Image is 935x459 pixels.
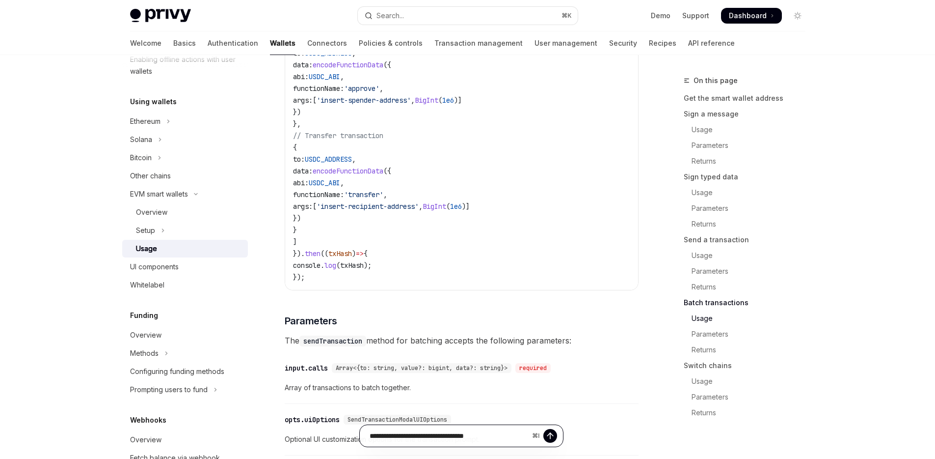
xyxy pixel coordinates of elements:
span: , [379,84,383,93]
a: Usage [684,122,813,138]
a: Parameters [684,138,813,153]
a: Configuring funding methods [122,363,248,380]
div: Methods [130,347,159,359]
a: Transaction management [434,31,523,55]
span: }) [293,214,301,223]
span: )] [462,202,470,211]
div: Bitcoin [130,152,152,164]
span: 1e6 [442,96,454,105]
button: Toggle Ethereum section [122,113,248,130]
span: functionName: [293,84,344,93]
a: Returns [684,216,813,232]
span: The method for batching accepts the following parameters: [285,334,639,347]
button: Toggle Prompting users to fund section [122,381,248,399]
a: Returns [684,405,813,421]
span: { [364,249,368,258]
button: Toggle Bitcoin section [122,149,248,167]
div: Search... [376,10,404,22]
button: Toggle Setup section [122,222,248,239]
div: Setup [136,225,155,236]
a: Batch transactions [684,295,813,311]
span: BigInt [415,96,438,105]
a: Get the smart wallet address [684,90,813,106]
a: Overview [122,203,248,221]
div: Solana [130,134,152,145]
a: Security [609,31,637,55]
a: Switch chains [684,358,813,373]
span: USDC_ABI [309,72,340,81]
span: functionName: [293,190,344,199]
span: txHash [328,249,352,258]
img: light logo [130,9,191,23]
div: Overview [136,206,167,218]
span: ) [352,249,356,258]
span: }). [293,249,305,258]
span: (( [321,249,328,258]
a: User management [534,31,597,55]
span: ( [438,96,442,105]
div: required [515,363,551,373]
span: , [411,96,415,105]
button: Toggle EVM smart wallets section [122,185,248,203]
a: Parameters [684,389,813,405]
a: Usage [684,311,813,326]
a: UI components [122,258,248,276]
span: => [356,249,364,258]
a: Parameters [684,263,813,279]
span: ({ [383,60,391,69]
span: 'insert-recipient-address' [317,202,419,211]
span: ({ [383,167,391,175]
span: , [419,202,423,211]
a: Recipes [649,31,676,55]
span: args: [293,202,313,211]
span: 'approve' [344,84,379,93]
span: }); [293,273,305,282]
a: Returns [684,279,813,295]
div: Prompting users to fund [130,384,208,396]
span: encodeFunctionData [313,167,383,175]
div: Ethereum [130,115,160,127]
div: Usage [136,243,157,255]
span: 'insert-spender-address' [317,96,411,105]
span: // Transfer transaction [293,131,383,140]
span: USDC_ABI [309,178,340,187]
span: BigInt [423,202,446,211]
h5: Using wallets [130,96,177,108]
a: Usage [684,373,813,389]
span: args: [293,96,313,105]
span: Array of transactions to batch together. [285,382,639,394]
span: data: [293,60,313,69]
span: then [305,249,321,258]
span: console [293,261,321,270]
a: Whitelabel [122,276,248,294]
h5: Webhooks [130,414,166,426]
span: ] [293,237,297,246]
span: log [324,261,336,270]
div: Overview [130,329,161,341]
span: 1e6 [450,202,462,211]
span: abi: [293,178,309,187]
a: Connectors [307,31,347,55]
a: Basics [173,31,196,55]
a: Parameters [684,201,813,216]
a: Overview [122,326,248,344]
span: txHash [340,261,364,270]
a: API reference [688,31,735,55]
div: Whitelabel [130,279,164,291]
div: input.calls [285,363,328,373]
div: EVM smart wallets [130,188,188,200]
span: ( [446,202,450,211]
a: Sign typed data [684,169,813,185]
span: [ [313,202,317,211]
div: UI components [130,261,179,273]
span: { [293,143,297,152]
span: . [321,261,324,270]
h5: Funding [130,310,158,321]
a: Dashboard [721,8,782,24]
a: Other chains [122,167,248,185]
input: Ask a question... [370,425,528,447]
span: encodeFunctionData [313,60,383,69]
div: Configuring funding methods [130,366,224,377]
span: 'transfer' [344,190,383,199]
button: Open search [358,7,578,25]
